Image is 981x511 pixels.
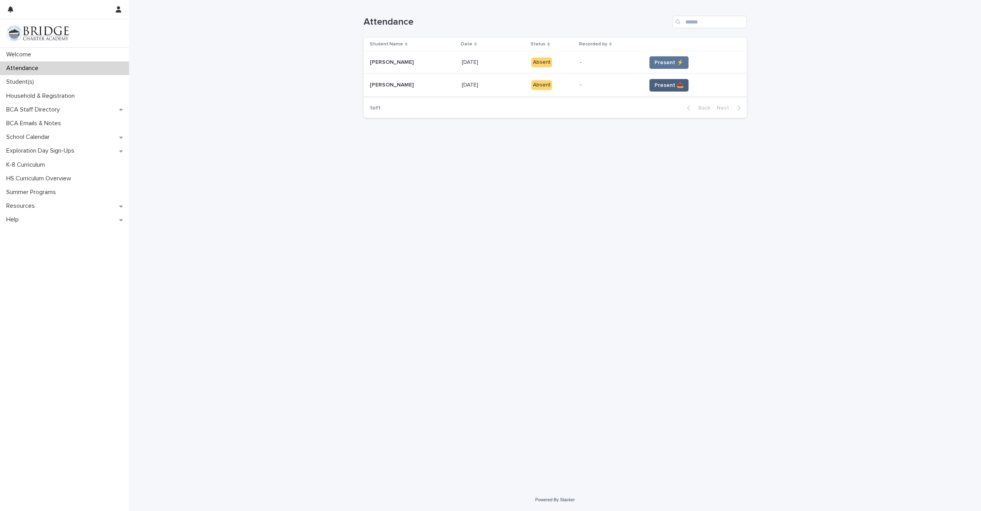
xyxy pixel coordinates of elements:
p: Household & Registration [3,92,81,100]
p: [DATE] [462,58,480,66]
span: Present ⚡ [655,59,683,67]
p: Status [531,40,545,49]
p: - [580,82,640,88]
p: Summer Programs [3,189,62,196]
p: Student Name [370,40,403,49]
p: Date [461,40,472,49]
a: Powered By Stacker [535,497,575,502]
button: Next [714,104,747,112]
span: Present 📥 [655,81,683,89]
span: Back [694,105,710,111]
div: Absent [531,80,552,90]
p: Exploration Day Sign-Ups [3,147,81,155]
p: [PERSON_NAME] [370,58,415,66]
button: Back [681,104,714,112]
span: Next [717,105,734,111]
p: Resources [3,202,41,210]
p: Student(s) [3,78,40,86]
tr: [PERSON_NAME][PERSON_NAME] [DATE][DATE] Absent-Present 📥 [364,74,747,97]
p: Recorded by [579,40,607,49]
img: V1C1m3IdTEidaUdm9Hs0 [6,25,69,41]
p: BCA Staff Directory [3,106,66,113]
p: 1 of 1 [364,99,387,118]
button: Present ⚡ [649,56,689,69]
button: Present 📥 [649,79,689,92]
p: [PERSON_NAME] [370,80,415,88]
p: BCA Emails & Notes [3,120,67,127]
p: Attendance [3,65,45,72]
p: - [580,59,640,66]
p: School Calendar [3,133,56,141]
h1: Attendance [364,16,669,28]
p: [DATE] [462,80,480,88]
p: HS Curriculum Overview [3,175,77,182]
p: Welcome [3,51,38,58]
p: K-8 Curriculum [3,161,51,169]
tr: [PERSON_NAME][PERSON_NAME] [DATE][DATE] Absent-Present ⚡ [364,51,747,74]
input: Search [673,16,747,28]
div: Absent [531,58,552,67]
p: Help [3,216,25,223]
